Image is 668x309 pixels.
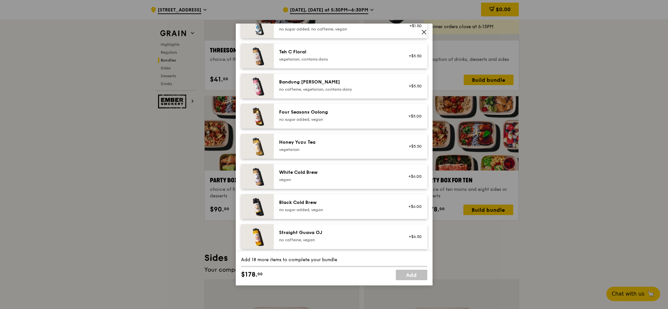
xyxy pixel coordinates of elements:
div: vegan [279,177,397,182]
div: Black Cold Brew [279,199,397,206]
div: +$5.50 [405,83,422,89]
a: Add [396,270,427,280]
span: $178. [241,270,257,280]
div: +$1.50 [405,23,422,28]
div: no caffeine, vegan [279,237,397,243]
div: +$6.00 [405,174,422,179]
div: vegetarian, contains dairy [279,57,397,62]
img: daily_normal_honey-yuzu-tea.jpg [241,134,274,159]
div: no sugar added, vegan [279,117,397,122]
div: no caffeine, vegetarian, contains dairy [279,87,397,92]
div: vegetarian [279,147,397,152]
img: daily_normal_HORZ-bandung-gao.jpg [241,74,274,99]
div: Teh C Floral [279,49,397,55]
div: Four Seasons Oolong [279,109,397,116]
div: Bandung [PERSON_NAME] [279,79,397,85]
div: Add 18 more items to complete your bundle [241,257,427,263]
span: 00 [257,271,263,277]
div: no sugar added, no caffeine, vegan [279,27,397,32]
div: +$6.00 [405,204,422,209]
div: Honey Yuzu Tea [279,139,397,146]
div: +$5.00 [405,114,422,119]
div: +$6.50 [405,234,422,239]
img: daily_normal_HORZ-white-cold-brew.jpg [241,164,274,189]
img: daily_normal_HORZ-bottled-alps-water.jpg [241,13,274,38]
div: Straight Guava OJ [279,229,397,236]
img: daily_normal_HORZ-teh-c-floral.jpg [241,44,274,68]
div: +$5.50 [405,53,422,59]
div: White Cold Brew [279,169,397,176]
img: daily_normal_HORZ-black-cold-brew.jpg [241,194,274,219]
div: no sugar added, vegan [279,207,397,212]
img: daily_normal_HORZ-four-seasons-oolong.jpg [241,104,274,129]
img: daily_normal_HORZ-straight-guava-OJ.jpg [241,224,274,249]
div: +$5.50 [405,144,422,149]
